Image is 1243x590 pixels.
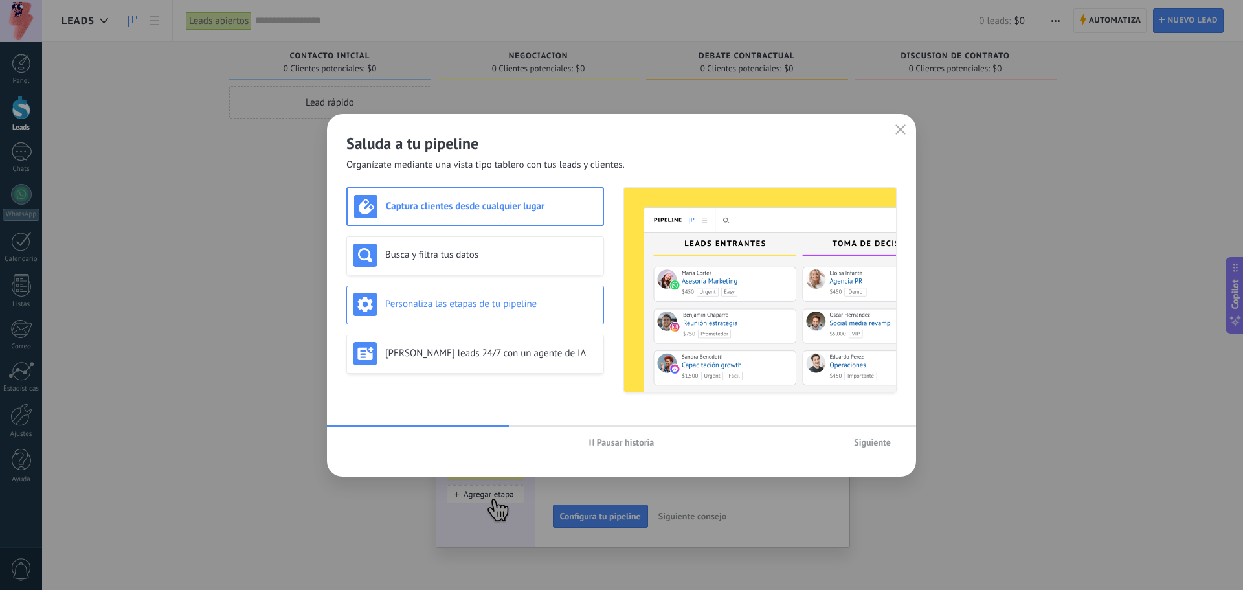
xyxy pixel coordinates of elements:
h3: Busca y filtra tus datos [385,249,597,261]
h3: [PERSON_NAME] leads 24/7 con un agente de IA [385,347,597,359]
h2: Saluda a tu pipeline [346,133,897,153]
h3: Personaliza las etapas de tu pipeline [385,298,597,310]
span: Organízate mediante una vista tipo tablero con tus leads y clientes. [346,159,625,172]
span: Siguiente [854,438,891,447]
button: Siguiente [848,433,897,452]
h3: Captura clientes desde cualquier lugar [386,200,596,212]
button: Pausar historia [583,433,660,452]
span: Pausar historia [597,438,655,447]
